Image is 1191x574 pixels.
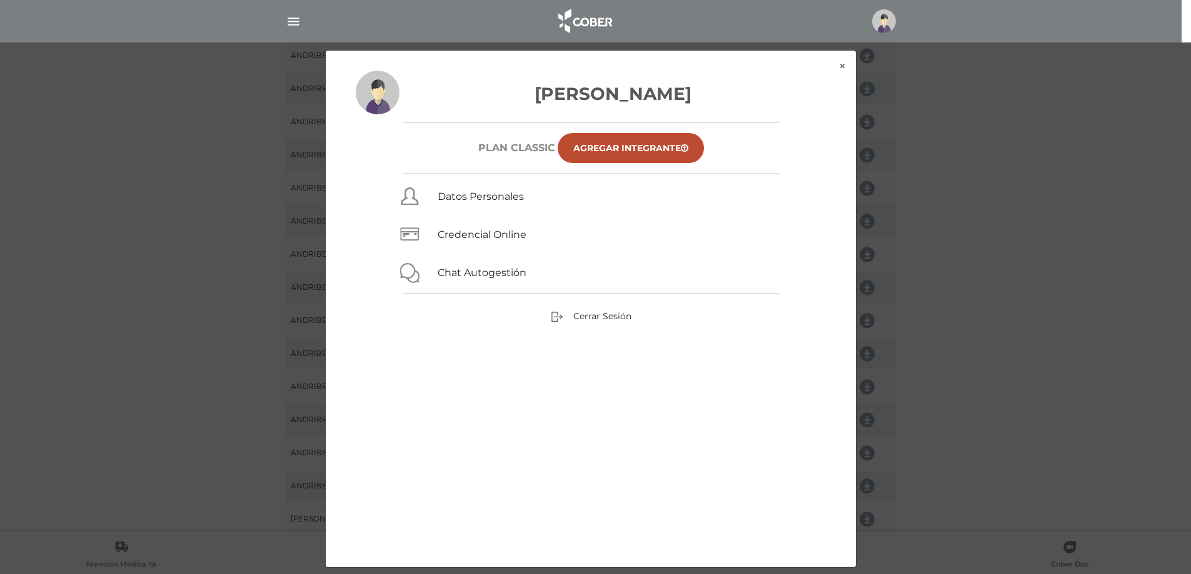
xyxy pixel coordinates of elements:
[573,310,631,322] span: Cerrar Sesión
[829,51,856,82] button: ×
[286,14,301,29] img: Cober_menu-lines-white.svg
[551,6,617,36] img: logo_cober_home-white.png
[478,142,555,154] h6: Plan Classic
[438,229,526,240] a: Credencial Online
[438,267,526,279] a: Chat Autogestión
[356,71,400,114] img: profile-placeholder.svg
[558,133,704,163] a: Agregar Integrante
[551,310,631,321] a: Cerrar Sesión
[551,310,563,323] img: sign-out.png
[872,9,896,33] img: profile-placeholder.svg
[438,191,524,202] a: Datos Personales
[356,81,826,107] h3: [PERSON_NAME]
